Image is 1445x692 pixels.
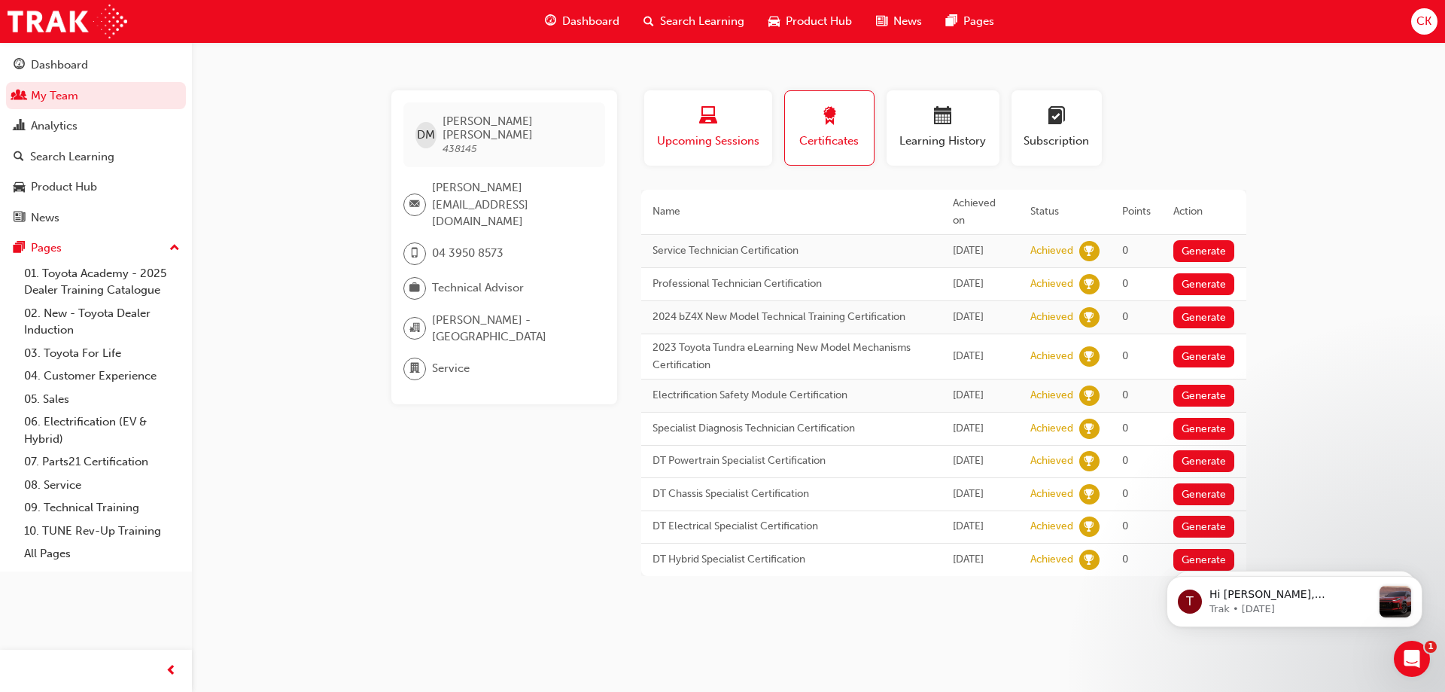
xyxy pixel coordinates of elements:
[14,181,25,194] span: car-icon
[18,496,186,520] a: 09. Technical Training
[1122,310,1128,323] span: 0
[1111,190,1162,235] th: Points
[1030,244,1073,258] div: Achieved
[14,242,25,255] span: pages-icon
[1173,306,1235,328] button: Generate
[432,179,593,230] span: [PERSON_NAME][EMAIL_ADDRESS][DOMAIN_NAME]
[1030,310,1073,325] div: Achieved
[953,349,984,362] span: Tue Mar 05 2024 10:30:00 GMT+1030 (Australian Central Daylight Time)
[631,6,756,37] a: search-iconSearch Learning
[18,302,186,342] a: 02. New - Toyota Dealer Induction
[31,239,62,257] div: Pages
[18,262,186,302] a: 01. Toyota Academy - 2025 Dealer Training Catalogue
[1122,422,1128,434] span: 0
[14,212,25,225] span: news-icon
[641,478,942,511] td: DT Chassis Specialist Certification
[6,173,186,201] a: Product Hub
[641,334,942,380] td: 2023 Toyota Tundra eLearning New Model Mechanisms Certification
[898,133,988,150] span: Learning History
[18,520,186,543] a: 10. TUNE Rev-Up Training
[417,127,435,144] span: DM
[30,148,114,166] div: Search Learning
[169,239,180,258] span: up-icon
[660,13,744,30] span: Search Learning
[1079,386,1100,406] span: learningRecordVerb_ACHIEVE-icon
[1030,349,1073,364] div: Achieved
[432,245,503,262] span: 04 3950 8573
[942,190,1019,235] th: Achieved on
[1023,133,1091,150] span: Subscription
[409,319,420,338] span: organisation-icon
[953,244,984,257] span: Fri Oct 25 2024 10:30:00 GMT+1030 (Australian Central Daylight Time)
[1079,484,1100,505] span: learningRecordVerb_ACHIEVE-icon
[934,6,1006,37] a: pages-iconPages
[6,234,186,262] button: Pages
[545,12,556,31] span: guage-icon
[432,279,524,297] span: Technical Advisor
[14,59,25,72] span: guage-icon
[1411,8,1437,35] button: CK
[1122,389,1128,401] span: 0
[18,364,186,388] a: 04. Customer Experience
[432,360,470,377] span: Service
[1122,454,1128,467] span: 0
[641,190,942,235] th: Name
[8,5,127,38] a: Trak
[644,90,772,166] button: Upcoming Sessions
[1030,277,1073,291] div: Achieved
[1173,450,1235,472] button: Generate
[656,133,761,150] span: Upcoming Sessions
[1416,13,1431,30] span: CK
[1173,346,1235,367] button: Generate
[820,107,838,127] span: award-icon
[18,450,186,474] a: 07. Parts21 Certification
[1079,346,1100,367] span: learningRecordVerb_ACHIEVE-icon
[6,112,186,140] a: Analytics
[31,178,97,196] div: Product Hub
[641,544,942,576] td: DT Hybrid Specialist Certification
[641,380,942,413] td: Electrification Safety Module Certification
[953,454,984,467] span: Wed May 30 2018 23:30:00 GMT+0930 (Australian Central Standard Time)
[699,107,717,127] span: laptop-icon
[953,277,984,290] span: Tue Aug 20 2024 21:30:00 GMT+0930 (Australian Central Standard Time)
[1048,107,1066,127] span: learningplan-icon
[1079,419,1100,439] span: learningRecordVerb_ACHIEVE-icon
[18,474,186,497] a: 08. Service
[6,82,186,110] a: My Team
[1173,240,1235,262] button: Generate
[953,520,984,532] span: Sat Jul 22 2017 23:30:00 GMT+0930 (Australian Central Standard Time)
[31,209,59,227] div: News
[1122,349,1128,362] span: 0
[6,204,186,232] a: News
[1173,385,1235,407] button: Generate
[864,6,934,37] a: news-iconNews
[1030,553,1073,567] div: Achieved
[1173,273,1235,295] button: Generate
[1122,277,1128,290] span: 0
[786,13,852,30] span: Product Hub
[1079,550,1100,570] span: learningRecordVerb_ACHIEVE-icon
[1425,641,1437,653] span: 1
[946,12,957,31] span: pages-icon
[1394,641,1430,677] iframe: Intercom live chat
[14,90,25,103] span: people-icon
[1173,483,1235,505] button: Generate
[1122,487,1128,500] span: 0
[641,301,942,334] td: 2024 bZ4X New Model Technical Training Certification
[1079,451,1100,471] span: learningRecordVerb_ACHIEVE-icon
[934,107,952,127] span: calendar-icon
[963,13,994,30] span: Pages
[443,114,592,142] span: [PERSON_NAME] [PERSON_NAME]
[643,12,654,31] span: search-icon
[953,310,984,323] span: Wed Mar 06 2024 10:30:00 GMT+1030 (Australian Central Daylight Time)
[756,6,864,37] a: car-iconProduct Hub
[18,410,186,450] a: 06. Electrification (EV & Hybrid)
[18,388,186,411] a: 05. Sales
[1079,274,1100,294] span: learningRecordVerb_ACHIEVE-icon
[1122,244,1128,257] span: 0
[1079,517,1100,537] span: learningRecordVerb_ACHIEVE-icon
